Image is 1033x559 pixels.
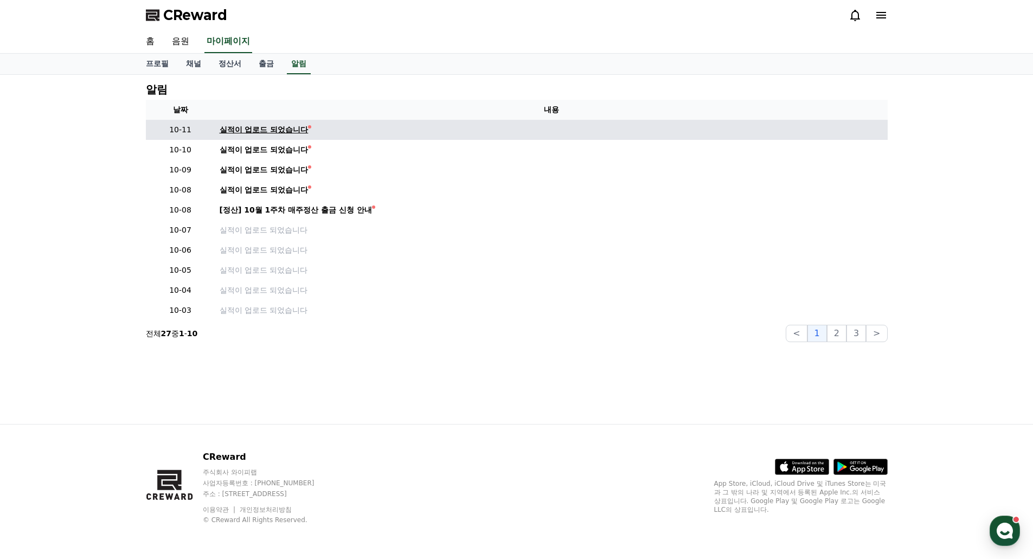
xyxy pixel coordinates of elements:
p: © CReward All Rights Reserved. [203,516,335,524]
button: > [866,325,887,342]
a: 프로필 [137,54,177,74]
p: 10-11 [150,124,211,136]
a: CReward [146,7,227,24]
a: [정산] 10월 1주차 매주정산 출금 신청 안내 [220,204,883,216]
div: 실적이 업로드 되었습니다 [220,124,309,136]
a: 알림 [287,54,311,74]
strong: 10 [187,329,197,338]
a: 실적이 업로드 되었습니다 [220,144,883,156]
a: 실적이 업로드 되었습니다 [220,164,883,176]
p: 10-08 [150,184,211,196]
p: App Store, iCloud, iCloud Drive 및 iTunes Store는 미국과 그 밖의 나라 및 지역에서 등록된 Apple Inc.의 서비스 상표입니다. Goo... [714,479,888,514]
p: 10-07 [150,224,211,236]
a: 홈 [3,344,72,371]
a: 채널 [177,54,210,74]
div: 실적이 업로드 되었습니다 [220,144,309,156]
a: 실적이 업로드 되었습니다 [220,124,883,136]
span: CReward [163,7,227,24]
p: 10-06 [150,245,211,256]
a: 실적이 업로드 되었습니다 [220,305,883,316]
p: CReward [203,451,335,464]
p: 10-03 [150,305,211,316]
a: 실적이 업로드 되었습니다 [220,265,883,276]
p: 10-05 [150,265,211,276]
span: 설정 [168,360,181,369]
a: 설정 [140,344,208,371]
button: 3 [846,325,866,342]
p: 10-09 [150,164,211,176]
button: 2 [827,325,846,342]
a: 출금 [250,54,283,74]
a: 실적이 업로드 되었습니다 [220,184,883,196]
div: 실적이 업로드 되었습니다 [220,184,309,196]
a: 실적이 업로드 되었습니다 [220,245,883,256]
div: 실적이 업로드 되었습니다 [220,164,309,176]
span: 홈 [34,360,41,369]
a: 실적이 업로드 되었습니다 [220,224,883,236]
a: 이용약관 [203,506,237,513]
strong: 27 [161,329,171,338]
button: < [786,325,807,342]
th: 날짜 [146,100,215,120]
div: [정산] 10월 1주차 매주정산 출금 신청 안내 [220,204,372,216]
a: 음원 [163,30,198,53]
p: 10-10 [150,144,211,156]
a: 마이페이지 [204,30,252,53]
p: 10-04 [150,285,211,296]
a: 대화 [72,344,140,371]
p: 사업자등록번호 : [PHONE_NUMBER] [203,479,335,487]
p: 주식회사 와이피랩 [203,468,335,477]
h4: 알림 [146,83,168,95]
th: 내용 [215,100,888,120]
a: 개인정보처리방침 [240,506,292,513]
strong: 1 [179,329,184,338]
p: 전체 중 - [146,328,198,339]
p: 10-08 [150,204,211,216]
p: 주소 : [STREET_ADDRESS] [203,490,335,498]
button: 1 [807,325,827,342]
a: 홈 [137,30,163,53]
span: 대화 [99,361,112,369]
a: 정산서 [210,54,250,74]
a: 실적이 업로드 되었습니다 [220,285,883,296]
